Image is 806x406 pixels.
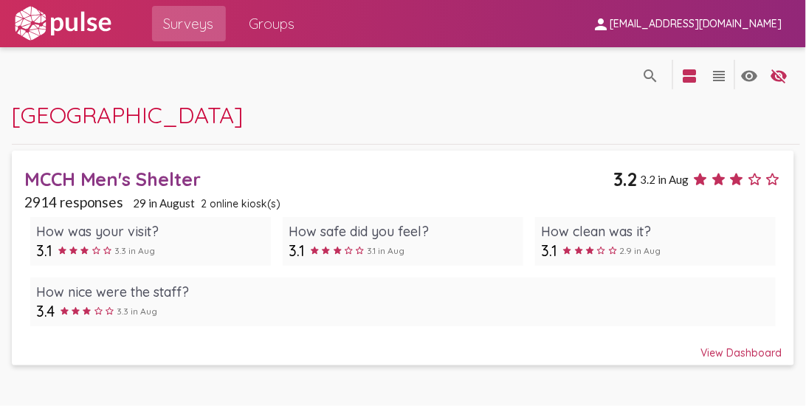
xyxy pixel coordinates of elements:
div: How clean was it? [541,223,770,240]
span: 3.3 in Aug [114,245,155,256]
mat-icon: language [771,67,788,85]
span: 3.1 [289,241,305,260]
span: 29 in August [133,196,195,210]
span: Surveys [164,10,214,37]
span: 3.4 [36,302,55,320]
a: MCCH Men's Shelter3.23.2 in Aug2914 responses29 in August2 online kiosk(s)How was your visit?3.13... [12,151,793,365]
mat-icon: person [592,16,610,33]
span: 2.9 in Aug [620,245,661,256]
div: How was your visit? [36,223,265,240]
button: language [765,60,794,89]
mat-icon: language [641,67,659,85]
mat-icon: language [741,67,759,85]
button: language [675,60,705,89]
span: [GEOGRAPHIC_DATA] [12,100,243,129]
div: How safe did you feel? [289,223,517,240]
div: View Dashboard [24,333,782,359]
button: [EMAIL_ADDRESS][DOMAIN_NAME] [580,10,794,37]
span: 2 online kiosk(s) [201,197,280,210]
span: Groups [249,10,295,37]
span: [EMAIL_ADDRESS][DOMAIN_NAME] [610,18,782,31]
button: language [735,60,765,89]
mat-icon: language [711,67,728,85]
span: 3.2 [613,168,637,190]
span: 3.2 in Aug [640,173,689,186]
span: 3.1 [36,241,52,260]
button: language [705,60,734,89]
a: Groups [238,6,307,41]
span: 3.1 in Aug [368,245,405,256]
span: 3.1 [541,241,557,260]
span: 2914 responses [24,193,124,210]
div: How nice were the staff? [36,283,770,300]
button: language [635,60,665,89]
span: 3.3 in Aug [117,306,157,317]
mat-icon: language [681,67,699,85]
a: Surveys [152,6,226,41]
img: white-logo.svg [12,5,114,42]
div: MCCH Men's Shelter [24,168,614,190]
